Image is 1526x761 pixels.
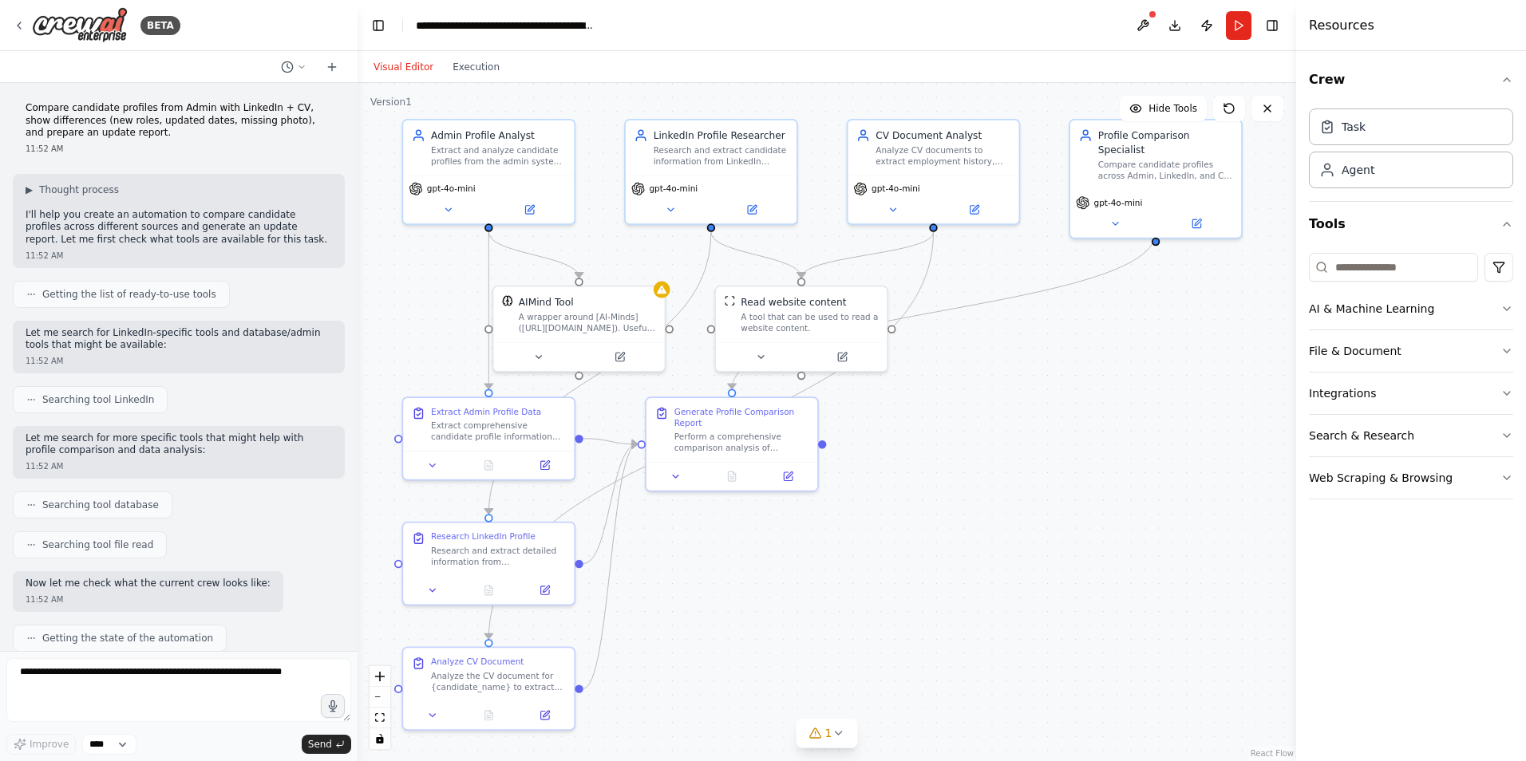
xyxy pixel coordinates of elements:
span: gpt-4o-mini [427,183,476,195]
h4: Resources [1309,16,1374,35]
button: toggle interactivity [370,728,390,749]
button: Switch to previous chat [275,57,313,77]
span: gpt-4o-mini [1094,197,1143,208]
div: 11:52 AM [26,460,332,472]
button: Send [302,735,351,754]
div: Tools [1309,246,1513,512]
div: Compare candidate profiles across Admin, LinkedIn, and CV sources to identify discrepancies, upda... [1098,159,1233,181]
div: A wrapper around [AI-Minds]([URL][DOMAIN_NAME]). Useful for when you need answers to questions fr... [519,312,656,334]
span: Improve [30,738,69,751]
div: CV Document AnalystAnalyze CV documents to extract employment history, skills, certifications, an... [847,119,1021,225]
button: Search & Research [1309,415,1513,456]
button: fit view [370,708,390,728]
div: BETA [140,16,180,35]
span: Searching tool database [42,499,159,511]
div: AIMind Tool [519,295,574,309]
div: Version 1 [370,96,412,108]
div: CV Document Analyst [876,128,1010,142]
div: Read website content [741,295,846,309]
button: Hide left sidebar [367,14,389,37]
div: Analyze CV documents to extract employment history, skills, certifications, and education details... [876,145,1010,168]
span: Hide Tools [1148,102,1197,115]
g: Edge from ebc667b2-c11a-44fc-b37d-1dfb47556187 to 7f4349d0-88b8-48c3-ad69-40c39bbfc187 [482,232,718,514]
button: Execution [443,57,509,77]
button: zoom out [370,687,390,708]
div: Admin Profile Analyst [431,128,566,142]
span: Searching tool file read [42,538,153,551]
p: Let me search for more specific tools that might help with profile comparison and data analysis: [26,432,332,457]
div: Analyze CV DocumentAnalyze the CV document for {candidate_name} to extract all relevant employmen... [402,647,576,731]
button: Open in side panel [521,457,569,474]
nav: breadcrumb [416,18,595,34]
span: gpt-4o-mini [872,183,920,195]
button: No output available [459,457,518,474]
p: Let me search for LinkedIn-specific tools and database/admin tools that might be available: [26,327,332,352]
button: Open in side panel [935,202,1013,219]
div: Research LinkedIn ProfileResearch and extract detailed information from {candidate_name}'s Linked... [402,522,576,605]
button: 1 [797,719,858,748]
button: No output available [702,468,761,485]
span: 1 [825,725,832,741]
button: No output available [459,707,518,724]
div: 11:52 AM [26,355,332,367]
a: React Flow attribution [1251,749,1294,758]
button: Hide right sidebar [1261,14,1283,37]
img: ScrapeWebsiteTool [724,295,735,306]
img: AIMindTool [502,295,513,306]
button: Visual Editor [364,57,443,77]
div: A tool that can be used to read a website content. [741,312,878,334]
button: Open in side panel [1157,215,1235,232]
button: Open in side panel [713,202,791,219]
button: AI & Machine Learning [1309,288,1513,329]
button: Start a new chat [319,57,345,77]
button: Click to speak your automation idea [321,694,345,718]
g: Edge from f7eef4ee-baee-4546-a516-2139586f89d1 to 007344d5-85db-4901-beb3-b642f890d6ad [583,437,638,696]
button: Crew [1309,57,1513,102]
span: Getting the state of the automation [42,632,213,645]
div: ScrapeWebsiteToolRead website contentA tool that can be used to read a website content. [714,286,888,373]
div: Extract Admin Profile DataExtract comprehensive candidate profile information from the admin syst... [402,396,576,480]
div: Analyze CV Document [431,657,524,668]
div: 11:52 AM [26,143,332,155]
span: Getting the list of ready-to-use tools [42,288,216,301]
p: I'll help you create an automation to compare candidate profiles across different sources and gen... [26,209,332,246]
button: Integrations [1309,373,1513,414]
div: Research LinkedIn Profile [431,531,536,542]
button: Open in side panel [803,349,881,365]
div: Task [1342,119,1366,135]
g: Edge from f25f3815-9ace-417c-9a97-72356645cabe to 007344d5-85db-4901-beb3-b642f890d6ad [725,232,1162,389]
button: Open in side panel [521,582,569,599]
button: Open in side panel [521,707,569,724]
span: Send [308,738,332,751]
div: 11:52 AM [26,250,332,262]
span: Thought process [39,183,119,196]
span: Searching tool LinkedIn [42,393,154,406]
div: Perform a comprehensive comparison analysis of {candidate_name}'s profile data from Admin system,... [674,432,809,454]
img: Logo [32,7,128,43]
g: Edge from 3446ebb7-d254-4f35-92a7-6cd3efbb75d2 to ce5efda4-fdc9-4d96-ae0c-aadaab5a43cb [482,232,496,389]
div: Profile Comparison Specialist [1098,128,1233,156]
div: Profile Comparison SpecialistCompare candidate profiles across Admin, LinkedIn, and CV sources to... [1069,119,1243,239]
g: Edge from 7f4349d0-88b8-48c3-ad69-40c39bbfc187 to 007344d5-85db-4901-beb3-b642f890d6ad [583,437,638,570]
button: Open in side panel [580,349,658,365]
div: Agent [1342,162,1374,178]
div: Analyze the CV document for {candidate_name} to extract all relevant employment information, skil... [431,670,566,692]
g: Edge from 72ab3a0e-90f1-446d-842b-9f543403b4ef to 8bb0893f-0b19-4dae-9c93-c87f729ce98f [794,232,940,278]
div: Admin Profile AnalystExtract and analyze candidate profiles from the admin system, organizing key... [402,119,576,225]
div: Crew [1309,102,1513,201]
div: Extract comprehensive candidate profile information from the admin system for {candidate_name}. G... [431,420,566,443]
button: Open in side panel [764,468,812,485]
div: Generate Profile Comparison ReportPerform a comprehensive comparison analysis of {candidate_name}... [645,396,819,491]
button: Hide Tools [1120,96,1207,121]
button: ▶Thought process [26,183,119,196]
div: Research and extract detailed information from {candidate_name}'s LinkedIn profile. Focus on curr... [431,545,566,567]
button: Improve [6,734,76,755]
button: zoom in [370,666,390,687]
button: No output available [459,582,518,599]
g: Edge from ce5efda4-fdc9-4d96-ae0c-aadaab5a43cb to 007344d5-85db-4901-beb3-b642f890d6ad [583,432,638,451]
button: Open in side panel [490,202,568,219]
g: Edge from ebc667b2-c11a-44fc-b37d-1dfb47556187 to 8bb0893f-0b19-4dae-9c93-c87f729ce98f [704,232,808,278]
div: LinkedIn Profile Researcher [654,128,789,142]
button: Tools [1309,202,1513,246]
g: Edge from 72ab3a0e-90f1-446d-842b-9f543403b4ef to f7eef4ee-baee-4546-a516-2139586f89d1 [482,232,941,639]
